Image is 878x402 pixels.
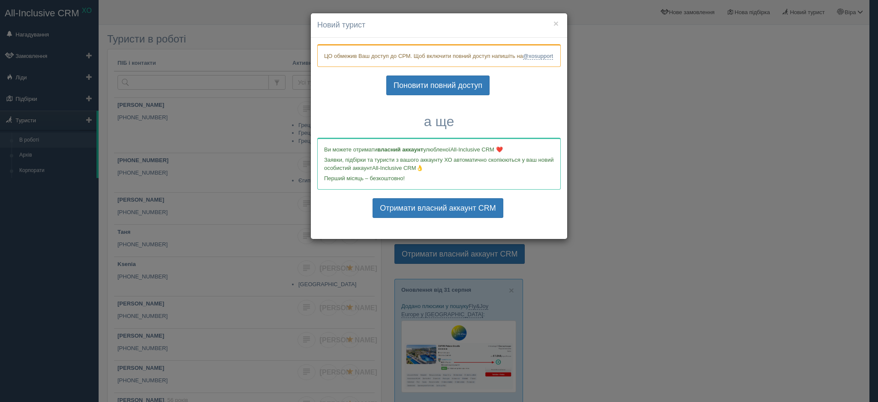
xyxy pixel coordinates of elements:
[324,145,554,154] p: Ви можете отримати улюбленої
[317,114,561,129] h3: а ще
[450,146,502,153] span: All-Inclusive CRM ❤️
[373,198,503,218] a: Отримати власний аккаунт CRM
[317,44,561,67] div: ЦО обмежив Ваш доступ до СРМ. Щоб включити повний доступ напишіть на
[317,20,561,31] h4: Новий турист
[553,19,559,28] button: ×
[324,156,554,172] p: Заявки, підбірки та туристи з вашого аккаунту ХО автоматично скопіюються у ваш новий особистий ак...
[324,174,554,182] p: Перший місяць – безкоштовно!
[523,53,553,60] a: @xosupport
[377,146,423,153] b: власний аккаунт
[386,76,490,95] a: Поновити повний доступ
[372,165,423,171] span: All-Inclusive CRM👌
